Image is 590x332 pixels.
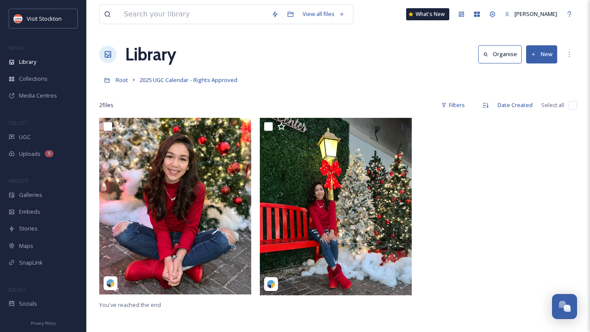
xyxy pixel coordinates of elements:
[116,75,128,85] a: Root
[406,8,449,20] a: What's New
[19,133,31,141] span: UGC
[19,224,38,233] span: Stories
[437,97,469,114] div: Filters
[99,101,114,109] span: 2 file s
[45,150,54,157] div: 8
[493,97,537,114] div: Date Created
[19,242,33,250] span: Maps
[19,259,43,267] span: SnapLink
[500,6,562,22] a: [PERSON_NAME]
[267,280,275,288] img: snapsea-logo.png
[19,208,40,216] span: Embeds
[120,5,267,24] input: Search your library
[31,320,56,326] span: Privacy Policy
[9,286,26,293] span: SOCIALS
[19,300,37,308] span: Socials
[14,14,22,23] img: unnamed.jpeg
[9,120,27,126] span: COLLECT
[552,294,577,319] button: Open Chat
[298,6,349,22] a: View all files
[19,92,57,100] span: Media Centres
[514,10,557,18] span: [PERSON_NAME]
[99,301,161,309] span: You've reached the end
[541,101,564,109] span: Select all
[526,45,557,63] button: New
[106,279,115,288] img: snapsea-logo.png
[260,118,412,295] img: zalia_g.official-18089601121388765.jpeg
[19,58,36,66] span: Library
[139,75,237,85] a: 2025 UGC Calendar - Rights Approved
[19,150,41,158] span: Uploads
[116,76,128,84] span: Root
[9,44,24,51] span: MEDIA
[478,45,522,63] button: Organise
[19,191,42,199] span: Galleries
[125,41,176,67] a: Library
[19,75,47,83] span: Collections
[9,177,28,184] span: WIDGETS
[139,76,237,84] span: 2025 UGC Calendar - Rights Approved
[99,118,251,294] img: zalia_g.official-18015104047845159.jpeg
[31,317,56,328] a: Privacy Policy
[27,15,62,22] span: Visit Stockton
